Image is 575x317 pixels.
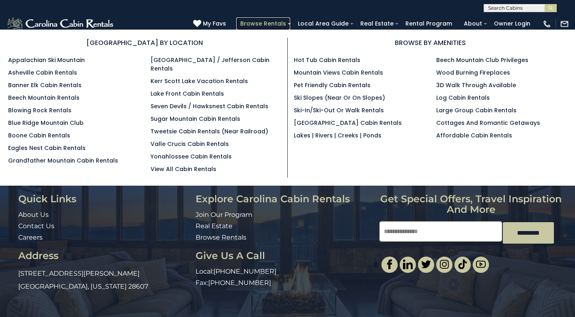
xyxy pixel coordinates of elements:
h3: Give Us A Call [196,251,373,261]
a: Wood Burning Fireplaces [436,69,510,77]
a: Real Estate [356,17,398,30]
a: 3D Walk Through Available [436,81,516,89]
a: Pet Friendly Cabin Rentals [294,81,370,89]
a: [PHONE_NUMBER] [208,279,271,287]
a: Large Group Cabin Rentals [436,106,517,114]
a: Owner Login [490,17,534,30]
h3: Get special offers, travel inspiration and more [379,194,563,215]
a: About Us [18,211,49,218]
h3: [GEOGRAPHIC_DATA] BY LOCATION [8,38,281,48]
a: Appalachian Ski Mountain [8,56,85,64]
a: Rental Program [401,17,456,30]
span: My Favs [203,19,226,28]
a: Careers [18,233,43,241]
a: Lakes | Rivers | Creeks | Ponds [294,131,381,139]
a: About [460,17,486,30]
img: twitter-single.svg [421,259,431,269]
a: Contact Us [18,222,54,230]
a: Log Cabin Rentals [436,94,490,102]
p: Local: [196,267,373,276]
a: Mountain Views Cabin Rentals [294,69,383,77]
img: mail-regular-white.png [560,19,569,28]
img: White-1-2.png [6,16,116,32]
a: Ski Slopes (Near or On Slopes) [294,94,385,102]
a: Eagles Nest Cabin Rentals [8,144,86,152]
a: Local Area Guide [294,17,353,30]
p: Fax: [196,278,373,288]
a: Blowing Rock Rentals [8,106,71,114]
a: Ski-in/Ski-Out or Walk Rentals [294,106,384,114]
img: facebook-single.svg [385,259,394,269]
a: Blue Ridge Mountain Club [8,119,84,127]
a: Cottages and Romantic Getaways [436,119,540,127]
h3: Address [18,251,190,261]
a: Tweetsie Cabin Rentals (Near Railroad) [151,127,268,135]
img: youtube-light.svg [476,259,486,269]
a: My Favs [193,19,228,28]
a: Browse Rentals [196,233,246,241]
a: Asheville Cabin Rentals [8,69,77,77]
a: Join Our Program [196,211,252,218]
a: View All Cabin Rentals [151,165,216,173]
a: Hot Tub Cabin Rentals [294,56,360,64]
a: Kerr Scott Lake Vacation Rentals [151,77,248,85]
a: Browse Rentals [236,17,290,30]
a: Lake Front Cabin Rentals [151,90,224,98]
img: instagram-single.svg [439,259,449,269]
h3: Explore Carolina Cabin Rentals [196,194,373,204]
a: [GEOGRAPHIC_DATA] Cabin Rentals [294,119,402,127]
a: Boone Cabin Rentals [8,131,70,139]
img: tiktok.svg [458,259,467,269]
a: Yonahlossee Cabin Rentals [151,152,232,161]
a: Grandfather Mountain Cabin Rentals [8,156,118,165]
h3: Quick Links [18,194,190,204]
a: Banner Elk Cabin Rentals [8,81,82,89]
h3: BROWSE BY AMENITIES [294,38,567,48]
p: [STREET_ADDRESS][PERSON_NAME] [GEOGRAPHIC_DATA], [US_STATE] 28607 [18,267,190,293]
a: Affordable Cabin Rentals [436,131,512,139]
a: Beech Mountain Rentals [8,94,80,102]
img: phone-regular-white.png [543,19,551,28]
a: Seven Devils / Hawksnest Cabin Rentals [151,102,268,110]
a: Beech Mountain Club Privileges [436,56,528,64]
a: [PHONE_NUMBER] [213,268,276,275]
a: Real Estate [196,222,233,230]
a: Sugar Mountain Cabin Rentals [151,115,240,123]
a: [GEOGRAPHIC_DATA] / Jefferson Cabin Rentals [151,56,269,73]
img: linkedin-single.svg [403,259,413,269]
a: Valle Crucis Cabin Rentals [151,140,229,148]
